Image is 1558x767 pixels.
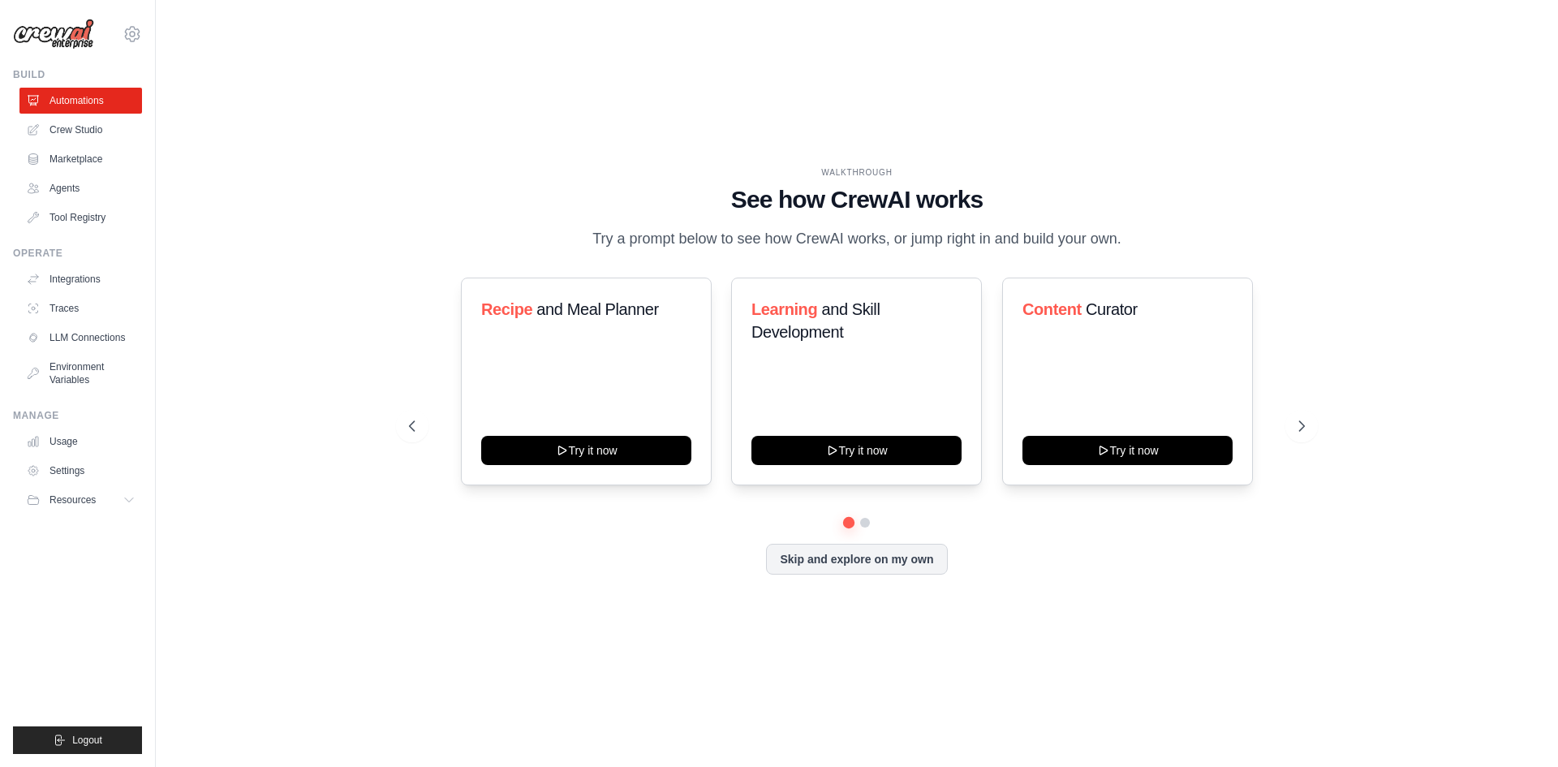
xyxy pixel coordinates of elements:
button: Try it now [1022,436,1233,465]
a: Usage [19,429,142,455]
button: Try it now [481,436,691,465]
a: Crew Studio [19,117,142,143]
span: and Meal Planner [536,300,658,318]
div: Manage [13,409,142,422]
span: Recipe [481,300,532,318]
a: Automations [19,88,142,114]
span: and Skill Development [751,300,880,341]
a: Marketplace [19,146,142,172]
div: Operate [13,247,142,260]
div: WALKTHROUGH [409,166,1305,179]
a: LLM Connections [19,325,142,351]
a: Agents [19,175,142,201]
button: Skip and explore on my own [766,544,947,575]
h1: See how CrewAI works [409,185,1305,214]
span: Learning [751,300,817,318]
img: Logo [13,19,94,50]
span: Content [1022,300,1082,318]
a: Environment Variables [19,354,142,393]
iframe: Chat Widget [1477,689,1558,767]
a: Settings [19,458,142,484]
span: Logout [72,734,102,747]
a: Integrations [19,266,142,292]
a: Traces [19,295,142,321]
p: Try a prompt below to see how CrewAI works, or jump right in and build your own. [584,227,1130,251]
span: Curator [1086,300,1138,318]
div: Widget de chat [1477,689,1558,767]
button: Logout [13,726,142,754]
a: Tool Registry [19,205,142,231]
div: Build [13,68,142,81]
span: Resources [49,493,96,506]
button: Resources [19,487,142,513]
button: Try it now [751,436,962,465]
